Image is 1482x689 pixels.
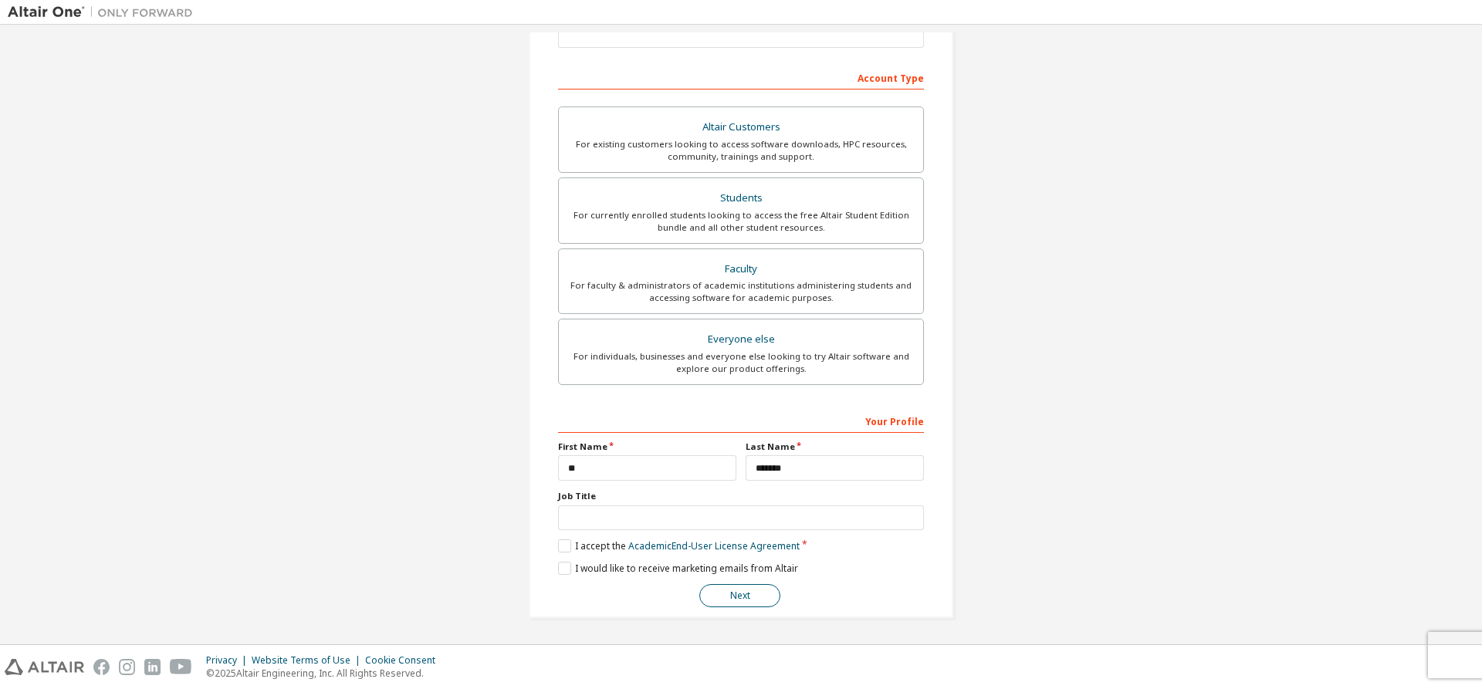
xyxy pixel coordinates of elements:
button: Next [699,584,780,607]
div: Website Terms of Use [252,654,365,667]
img: altair_logo.svg [5,659,84,675]
div: For faculty & administrators of academic institutions administering students and accessing softwa... [568,279,914,304]
a: Academic End-User License Agreement [628,539,800,552]
div: Altair Customers [568,117,914,138]
div: Students [568,187,914,209]
div: Account Type [558,65,924,90]
div: Cookie Consent [365,654,445,667]
img: linkedin.svg [144,659,161,675]
p: © 2025 Altair Engineering, Inc. All Rights Reserved. [206,667,445,680]
div: For currently enrolled students looking to access the free Altair Student Edition bundle and all ... [568,209,914,234]
img: youtube.svg [170,659,192,675]
label: I accept the [558,539,800,552]
div: Everyone else [568,329,914,350]
div: Privacy [206,654,252,667]
img: Altair One [8,5,201,20]
div: For individuals, businesses and everyone else looking to try Altair software and explore our prod... [568,350,914,375]
img: facebook.svg [93,659,110,675]
div: Faculty [568,258,914,280]
label: First Name [558,441,736,453]
label: I would like to receive marketing emails from Altair [558,562,798,575]
div: For existing customers looking to access software downloads, HPC resources, community, trainings ... [568,138,914,163]
img: instagram.svg [119,659,135,675]
label: Last Name [746,441,924,453]
label: Job Title [558,490,924,502]
div: Your Profile [558,408,924,433]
